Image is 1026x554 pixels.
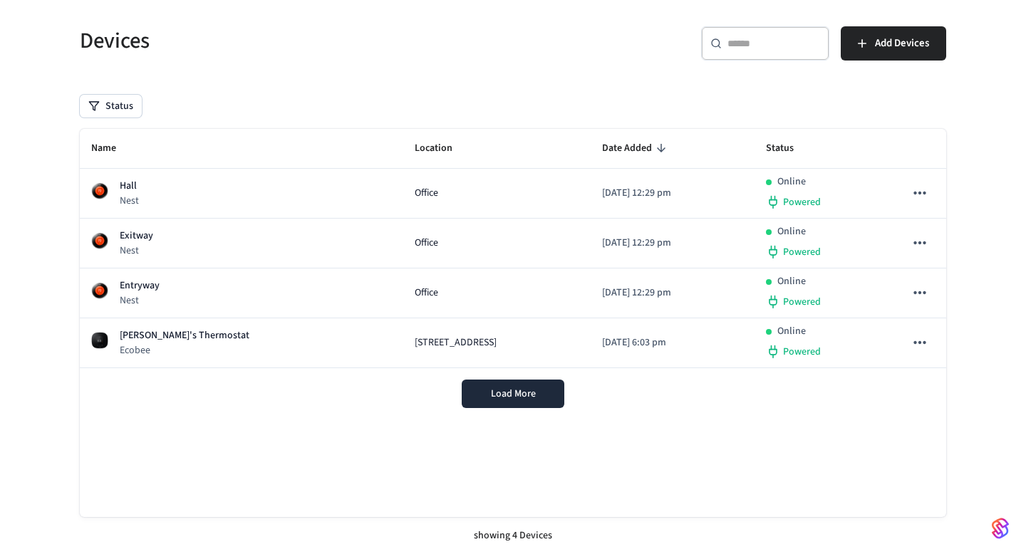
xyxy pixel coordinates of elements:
img: nest_learning_thermostat [91,282,108,299]
img: SeamLogoGradient.69752ec5.svg [992,517,1009,540]
p: Hall [120,179,139,194]
span: Powered [783,195,821,209]
p: Entryway [120,278,160,293]
span: Powered [783,295,821,309]
span: Office [415,286,438,300]
p: Online [777,274,806,289]
img: nest_learning_thermostat [91,182,108,199]
span: Load More [491,387,536,401]
span: Office [415,186,438,201]
p: Nest [120,244,153,258]
h5: Devices [80,26,504,56]
span: Add Devices [875,34,929,53]
p: [DATE] 12:29 pm [602,286,744,300]
img: nest_learning_thermostat [91,232,108,249]
img: ecobee_lite_3 [91,332,108,349]
span: [STREET_ADDRESS] [415,335,497,350]
span: Name [91,137,135,160]
span: Location [415,137,471,160]
p: Exitway [120,229,153,244]
span: Powered [783,245,821,259]
button: Status [80,95,142,117]
p: Nest [120,194,139,208]
button: Add Devices [841,26,946,61]
table: sticky table [80,129,946,368]
p: [DATE] 6:03 pm [602,335,744,350]
span: Status [766,137,812,160]
p: [PERSON_NAME]'s Thermostat [120,328,249,343]
span: Powered [783,345,821,359]
span: Office [415,236,438,251]
p: Ecobee [120,343,249,357]
p: Online [777,174,806,189]
p: Online [777,224,806,239]
span: Date Added [602,137,670,160]
button: Load More [462,380,564,408]
p: [DATE] 12:29 pm [602,236,744,251]
p: [DATE] 12:29 pm [602,186,744,201]
p: Online [777,324,806,339]
p: Nest [120,293,160,308]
